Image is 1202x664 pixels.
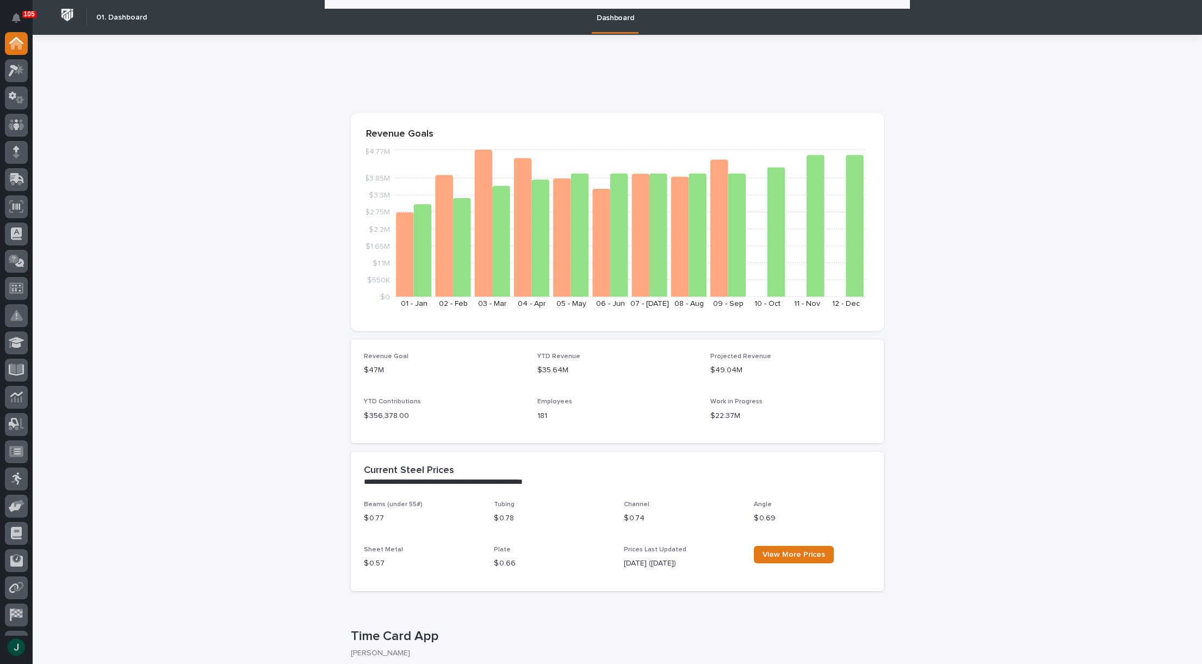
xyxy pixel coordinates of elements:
p: $47M [364,365,524,376]
span: Plate [494,546,511,553]
span: Projected Revenue [710,353,771,360]
text: 01 - Jan [401,300,427,308]
p: Revenue Goals [366,128,869,140]
text: 02 - Feb [439,300,468,308]
tspan: $550K [367,276,390,284]
span: YTD Revenue [537,353,580,360]
p: $ 0.57 [364,558,481,569]
tspan: $3.85M [364,175,390,182]
text: 06 - Jun [596,300,625,308]
text: 10 - Oct [754,300,780,308]
span: Sheet Metal [364,546,403,553]
text: 11 - Nov [794,300,820,308]
p: 181 [537,410,698,422]
p: $49.04M [710,365,871,376]
span: Beams (under 55#) [364,501,423,508]
text: 03 - Mar [478,300,507,308]
span: Channel [624,501,649,508]
p: [DATE] ([DATE]) [624,558,741,569]
span: Work in Progress [710,398,763,405]
p: $ 356,378.00 [364,410,524,422]
p: 105 [24,10,35,18]
text: 05 - May [556,300,586,308]
p: $ 0.69 [754,513,871,524]
span: Angle [754,501,772,508]
p: $ 0.74 [624,513,741,524]
text: 07 - [DATE] [630,300,669,308]
span: Revenue Goal [364,353,408,360]
span: YTD Contributions [364,398,421,405]
text: 04 - Apr [518,300,546,308]
h2: 01. Dashboard [96,13,147,22]
tspan: $0 [380,293,390,301]
tspan: $4.77M [364,148,390,156]
button: users-avatar [5,636,28,659]
div: Notifications105 [14,13,28,30]
p: $35.64M [537,365,698,376]
p: $ 0.66 [494,558,611,569]
tspan: $3.3M [369,192,390,199]
span: Tubing [494,501,515,508]
h2: Current Steel Prices [364,465,454,477]
tspan: $2.75M [365,208,390,216]
text: 09 - Sep [713,300,743,308]
p: $ 0.77 [364,513,481,524]
span: View More Prices [763,551,825,558]
p: $ 0.78 [494,513,611,524]
button: Notifications [5,7,28,29]
tspan: $1.65M [365,242,390,250]
a: View More Prices [754,546,834,563]
text: 08 - Aug [674,300,704,308]
p: $22.37M [710,410,871,422]
tspan: $2.2M [369,225,390,233]
p: [PERSON_NAME] [351,649,875,658]
text: 12 - Dec [832,300,860,308]
span: Prices Last Updated [624,546,686,553]
p: Time Card App [351,629,879,644]
tspan: $1.1M [373,259,390,267]
img: Workspace Logo [57,5,77,25]
span: Employees [537,398,572,405]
